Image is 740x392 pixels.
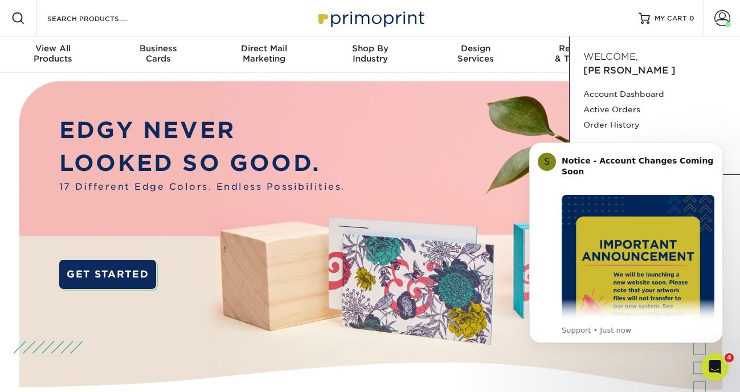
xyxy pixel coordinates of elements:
[583,102,726,117] a: Active Orders
[423,36,529,73] a: DesignServices
[529,43,635,54] span: Resources
[59,146,345,179] p: LOOKED SO GOOD.
[655,14,687,23] span: MY CART
[701,353,729,381] iframe: Intercom live chat
[317,43,423,64] div: Industry
[583,65,676,76] span: [PERSON_NAME]
[46,11,157,25] input: SEARCH PRODUCTS.....
[211,43,317,54] span: Direct Mail
[106,36,212,73] a: BusinessCards
[583,51,638,62] span: Welcome,
[211,36,317,73] a: Direct MailMarketing
[317,43,423,54] span: Shop By
[583,87,726,102] a: Account Dashboard
[423,43,529,54] span: Design
[317,36,423,73] a: Shop ByIndustry
[59,260,157,289] a: GET STARTED
[529,36,635,73] a: Resources& Templates
[211,43,317,64] div: Marketing
[725,353,734,362] span: 4
[59,180,345,193] span: 17 Different Edge Colors. Endless Possibilities.
[583,117,726,133] a: Order History
[313,6,427,30] img: Primoprint
[423,43,529,64] div: Services
[529,43,635,64] div: & Templates
[512,125,740,361] iframe: Intercom notifications message
[3,357,97,388] iframe: Google Customer Reviews
[106,43,212,64] div: Cards
[59,113,345,146] p: EDGY NEVER
[106,43,212,54] span: Business
[689,14,694,22] span: 0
